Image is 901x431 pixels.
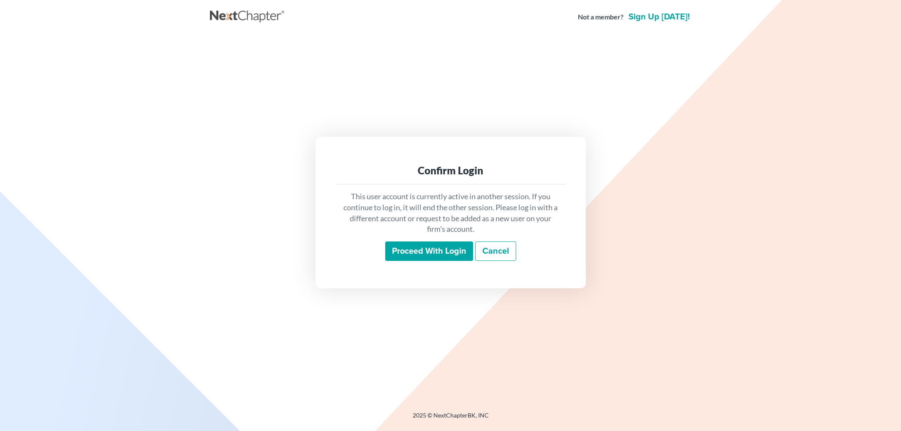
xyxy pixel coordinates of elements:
a: Sign up [DATE]! [627,13,691,21]
a: Cancel [475,241,516,261]
div: 2025 © NextChapterBK, INC [210,411,691,426]
p: This user account is currently active in another session. If you continue to log in, it will end ... [343,191,559,235]
input: Proceed with login [385,241,473,261]
strong: Not a member? [578,12,623,22]
div: Confirm Login [343,164,559,177]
